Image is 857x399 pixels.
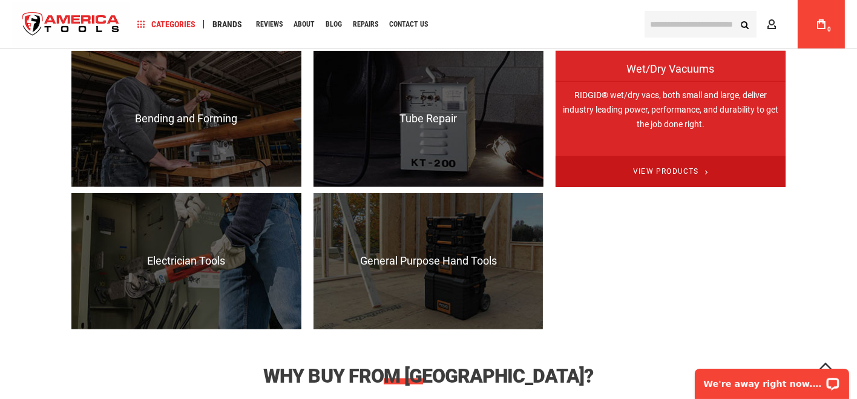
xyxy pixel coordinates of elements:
span: About [294,21,315,28]
span: View Products [556,156,786,187]
span: Categories [137,20,195,28]
span: 0 [827,26,831,33]
span: Bending and Forming [71,113,301,125]
a: Bending and Forming [71,51,301,187]
span: Contact Us [389,21,428,28]
span: Electrician Tools [71,255,301,267]
span: Repairs [353,21,378,28]
a: General Purpose Hand Tools [314,193,543,329]
a: Blog [320,16,347,33]
a: Contact Us [384,16,433,33]
span: Blog [326,21,342,28]
a: Brands [207,16,248,33]
a: Electrician Tools [71,193,301,329]
p: RIDGID® wet/dry vacs, both small and large, deliver industry leading power, performance, and dura... [556,81,786,217]
span: General Purpose Hand Tools [314,255,543,267]
iframe: LiveChat chat widget [687,361,857,399]
a: About [288,16,320,33]
a: Wet/Dry Vacuums RIDGID® wet/dry vacs, both small and large, deliver industry leading power, perfo... [556,51,786,187]
a: Repairs [347,16,384,33]
img: America Tools [12,2,130,47]
span: Tube Repair [314,113,543,125]
a: Categories [132,16,201,33]
a: Tube Repair [314,51,543,187]
span: Wet/Dry Vacuums [556,63,786,87]
span: Brands [212,20,242,28]
button: Search [734,13,757,36]
span: Reviews [256,21,283,28]
a: store logo [12,2,130,47]
a: Reviews [251,16,288,33]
